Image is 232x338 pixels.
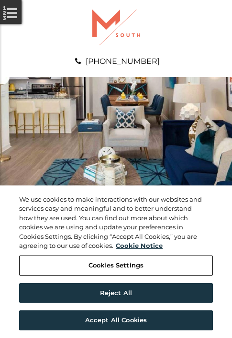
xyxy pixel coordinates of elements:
button: Cookies Settings [19,256,213,276]
button: Accept All Cookies [19,310,213,330]
a: [PHONE_NUMBER] [86,57,160,66]
button: Reject All [19,283,213,303]
a: More information about your privacy [116,242,163,250]
img: A graphic with a red M and the word SOUTH. [92,10,140,45]
div: We use cookies to make interactions with our websites and services easy and meaningful and to bet... [19,195,202,251]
